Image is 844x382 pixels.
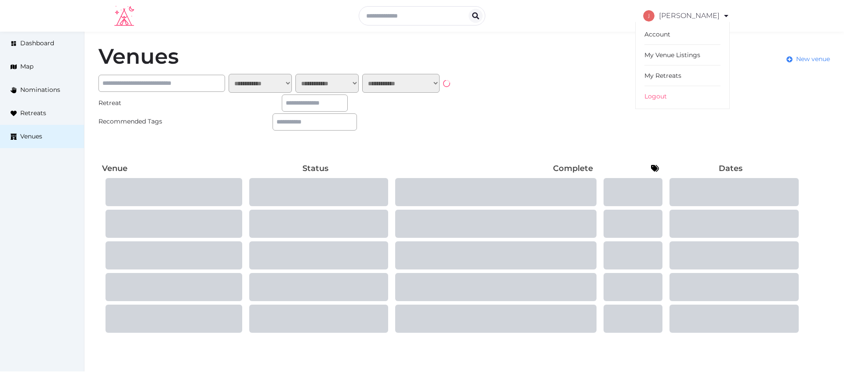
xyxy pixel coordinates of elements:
[20,62,33,71] span: Map
[786,55,830,64] a: New venue
[635,22,730,109] ul: [PERSON_NAME]
[644,24,720,45] a: Account
[242,160,388,176] th: Status
[98,117,183,126] div: Recommended Tags
[644,86,720,106] a: Logout
[388,160,597,176] th: Complete
[98,160,242,176] th: Venue
[98,46,179,67] h1: Venues
[643,4,730,28] a: [PERSON_NAME]
[644,65,720,86] a: My Retreats
[20,109,46,118] span: Retreats
[20,39,54,48] span: Dashboard
[662,160,799,176] th: Dates
[796,55,830,64] span: New venue
[20,85,60,95] span: Nominations
[98,98,183,108] div: Retreat
[644,45,720,65] a: My Venue Listings
[20,132,42,141] span: Venues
